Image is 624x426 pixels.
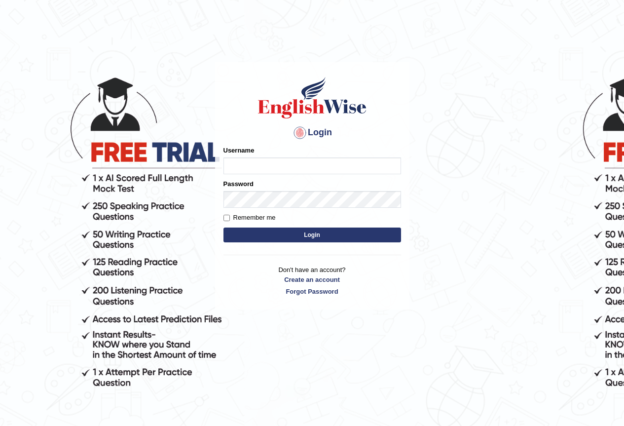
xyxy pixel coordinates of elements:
[223,179,254,189] label: Password
[223,213,276,223] label: Remember me
[223,287,401,296] a: Forgot Password
[223,215,230,221] input: Remember me
[223,265,401,296] p: Don't have an account?
[223,275,401,284] a: Create an account
[223,146,255,155] label: Username
[223,125,401,141] h4: Login
[256,76,368,120] img: Logo of English Wise sign in for intelligent practice with AI
[223,228,401,242] button: Login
